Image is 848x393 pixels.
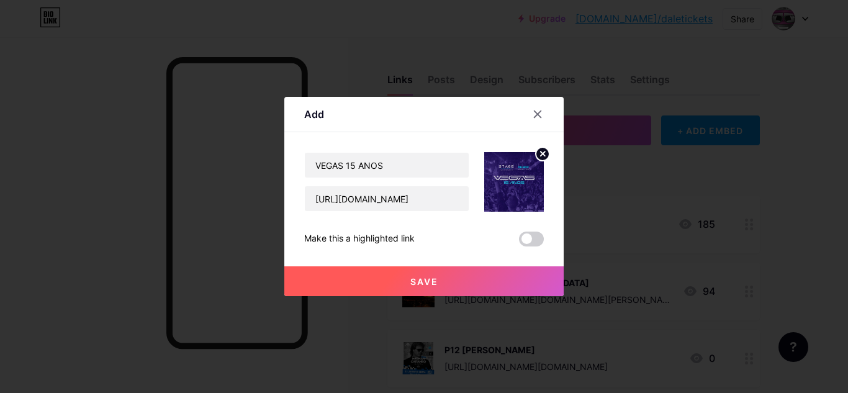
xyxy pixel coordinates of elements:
[305,153,469,178] input: Title
[305,186,469,211] input: URL
[484,152,544,212] img: link_thumbnail
[304,232,415,246] div: Make this a highlighted link
[410,276,438,287] span: Save
[304,107,324,122] div: Add
[284,266,564,296] button: Save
